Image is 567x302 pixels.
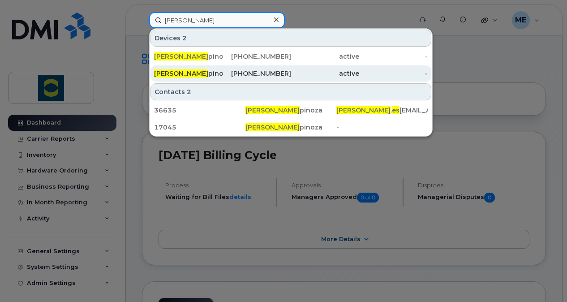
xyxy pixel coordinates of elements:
[291,52,360,61] div: active
[150,65,431,82] a: [PERSON_NAME]pinoza[PHONE_NUMBER]active-
[150,83,431,100] div: Contacts
[150,48,431,65] a: [PERSON_NAME]pinoza[PHONE_NUMBER]active-
[154,52,223,61] div: pinoza
[336,106,428,115] div: . [EMAIL_ADDRESS][DOMAIN_NAME]
[359,52,428,61] div: -
[392,106,399,114] span: es
[245,106,300,114] span: [PERSON_NAME]
[154,52,208,60] span: [PERSON_NAME]
[359,69,428,78] div: -
[154,106,245,115] div: 36635
[150,102,431,118] a: 36635[PERSON_NAME]pinoza[PERSON_NAME].es[EMAIL_ADDRESS][DOMAIN_NAME]
[336,106,391,114] span: [PERSON_NAME]
[150,119,431,135] a: 17045[PERSON_NAME]pinoza-
[245,106,337,115] div: pinoza
[154,69,223,78] div: pinoza
[336,123,428,132] div: -
[154,69,208,78] span: [PERSON_NAME]
[231,69,291,78] avayaelement: [PHONE_NUMBER]
[150,30,431,47] div: Devices
[291,69,360,78] div: active
[245,123,337,132] div: pinoza
[154,123,245,132] div: 17045
[245,123,300,131] span: [PERSON_NAME]
[187,87,191,96] span: 2
[231,52,291,60] avayaelement: [PHONE_NUMBER]
[182,34,187,43] span: 2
